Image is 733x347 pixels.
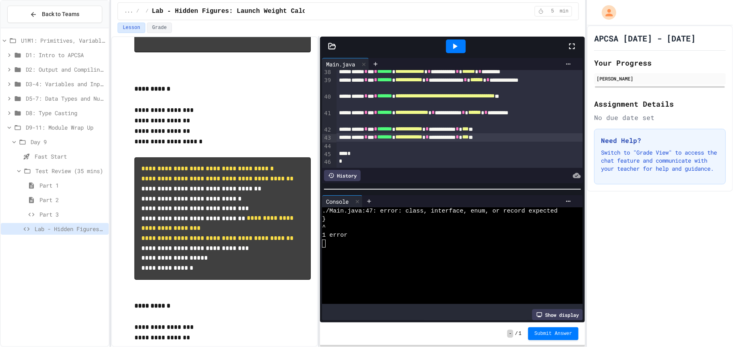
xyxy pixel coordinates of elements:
[594,98,726,109] h2: Assignment Details
[535,330,572,337] span: Submit Answer
[322,158,332,166] div: 46
[519,330,522,337] span: 1
[26,123,105,132] span: D9-11: Module Wrap Up
[322,143,332,151] div: 44
[322,109,332,126] div: 41
[26,80,105,88] span: D3-4: Variables and Input
[152,6,330,16] span: Lab - Hidden Figures: Launch Weight Calculator
[39,210,105,219] span: Part 3
[118,23,145,33] button: Lesson
[322,223,326,231] span: ^
[26,109,105,117] span: D8: Type Casting
[507,330,513,338] span: -
[601,149,719,173] p: Switch to "Grade View" to access the chat feature and communicate with your teacher for help and ...
[146,8,149,14] span: /
[322,68,332,77] div: 38
[597,75,723,82] div: [PERSON_NAME]
[515,330,518,337] span: /
[594,33,696,44] h1: APCSA [DATE] - [DATE]
[322,195,363,207] div: Console
[593,3,618,22] div: My Account
[39,181,105,190] span: Part 1
[601,136,719,145] h3: Need Help?
[322,231,347,240] span: 1 error
[31,138,105,146] span: Day 9
[26,94,105,103] span: D5-7: Data Types and Number Calculations
[322,151,332,159] div: 45
[42,10,79,19] span: Back to Teams
[322,207,557,215] span: ./Main.java:47: error: class, interface, enum, or record expected
[322,58,369,70] div: Main.java
[322,93,332,110] div: 40
[528,327,579,340] button: Submit Answer
[322,134,332,143] div: 43
[39,196,105,204] span: Part 2
[322,215,326,223] span: }
[322,126,332,134] div: 42
[35,152,105,161] span: Fast Start
[546,8,559,14] span: 5
[35,225,105,233] span: Lab - Hidden Figures: Launch Weight Calculator
[26,51,105,59] span: D1: Intro to APCSA
[594,113,726,122] div: No due date set
[532,309,583,320] div: Show display
[322,60,359,68] div: Main.java
[594,57,726,68] h2: Your Progress
[322,76,332,93] div: 39
[136,8,139,14] span: /
[21,36,105,45] span: U1M1: Primitives, Variables, Basic I/O
[7,6,102,23] button: Back to Teams
[322,197,353,206] div: Console
[324,170,361,181] div: History
[147,23,172,33] button: Grade
[560,8,569,14] span: min
[26,65,105,74] span: D2: Output and Compiling Code
[35,167,105,175] span: Test Review (35 mins)
[124,8,133,14] span: ...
